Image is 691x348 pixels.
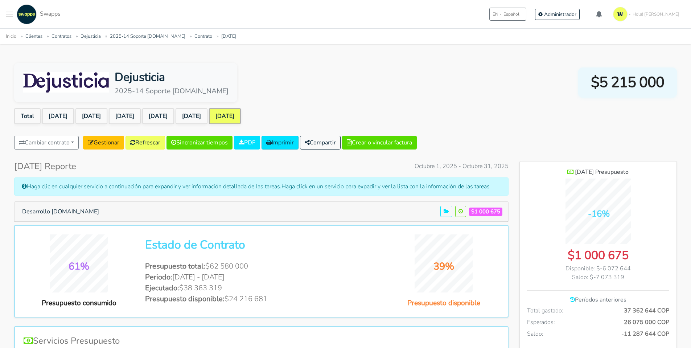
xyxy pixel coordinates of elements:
[115,69,229,86] div: Dejusticia
[14,177,509,196] div: Haga clic en cualquier servicio a continuación para expandir y ver información detallada de las t...
[52,33,71,40] a: Contratos
[262,136,299,150] a: Imprimir
[527,318,555,327] span: Esperados:
[527,273,669,282] div: Saldo: $-7 073 319
[25,33,42,40] a: Clientes
[110,33,185,40] a: 2025-14 Soporte [DOMAIN_NAME]
[24,298,134,308] div: Presupuesto consumido
[17,205,104,218] button: Desarrollo [DOMAIN_NAME]
[75,108,107,124] a: [DATE]
[145,261,205,271] span: Presupuesto total:
[145,294,377,304] li: $24 216 681
[40,10,61,18] span: Swapps
[6,33,16,40] a: Inicio
[14,108,41,124] a: Total
[633,11,679,17] span: Hola! [PERSON_NAME]
[145,272,172,282] span: Periodo:
[142,108,174,124] a: [DATE]
[610,4,685,24] a: Hola! [PERSON_NAME]
[527,264,669,273] div: Disponible: $-6 072 644
[6,4,13,24] button: Toggle navigation menu
[613,7,628,21] img: isotipo-3-3e143c57.png
[234,136,260,150] a: PDF
[194,33,212,40] a: Contrato
[145,272,377,283] li: [DATE] - [DATE]
[209,108,241,124] a: [DATE]
[145,261,377,272] li: $62 580 000
[145,238,377,252] h2: Estado de Contrato
[527,296,669,303] h6: Períodos anteriores
[17,4,37,24] img: swapps-linkedin-v2.jpg
[591,71,664,93] span: $5 215 000
[469,208,502,216] span: $1 000 675
[575,168,629,176] span: [DATE] Presupuesto
[300,136,341,150] button: Compartir
[535,9,580,20] a: Administrador
[221,33,236,40] a: [DATE]
[503,11,519,17] span: Español
[145,283,377,294] li: $38 363 319
[415,162,509,171] span: Octubre 1, 2025 - Octubre 31, 2025
[109,108,141,124] a: [DATE]
[624,306,669,315] span: 37 362 644 COP
[527,329,543,338] span: Saldo:
[176,108,207,124] a: [DATE]
[342,136,417,150] button: Crear o vincular factura
[15,4,61,24] a: Swapps
[126,136,165,150] a: Refrescar
[166,136,233,150] a: Sincronizar tiempos
[14,161,76,172] h4: [DATE] Reporte
[42,108,74,124] a: [DATE]
[115,86,229,97] div: 2025-14 Soporte [DOMAIN_NAME]
[83,136,124,150] a: Gestionar
[489,8,526,21] button: ENEspañol
[388,298,499,308] div: Presupuesto disponible
[527,247,669,264] div: $1 000 675
[621,329,669,338] span: -11 287 644 COP
[624,318,669,327] span: 26 075 000 COP
[145,283,179,293] span: Ejecutado:
[544,11,576,18] span: Administrador
[14,136,79,150] button: Cambiar contrato
[527,306,563,315] span: Total gastado:
[81,33,101,40] a: Dejusticia
[23,72,109,93] img: Dejusticia
[24,336,499,346] h4: Servicios Presupuesto
[145,294,225,304] span: Presupuesto disponible:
